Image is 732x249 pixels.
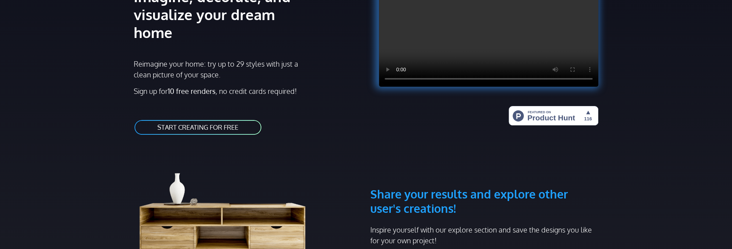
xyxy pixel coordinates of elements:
[134,58,305,80] p: Reimagine your home: try up to 29 styles with just a clean picture of your space.
[370,224,598,246] p: Inspire yourself with our explore section and save the designs you like for your own project!
[370,153,598,216] h3: Share your results and explore other user's creations!
[134,119,262,135] a: START CREATING FOR FREE
[168,86,215,96] strong: 10 free renders
[509,106,598,125] img: HomeStyler AI - Interior Design Made Easy: One Click to Your Dream Home | Product Hunt
[134,86,362,96] p: Sign up for , no credit cards required!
